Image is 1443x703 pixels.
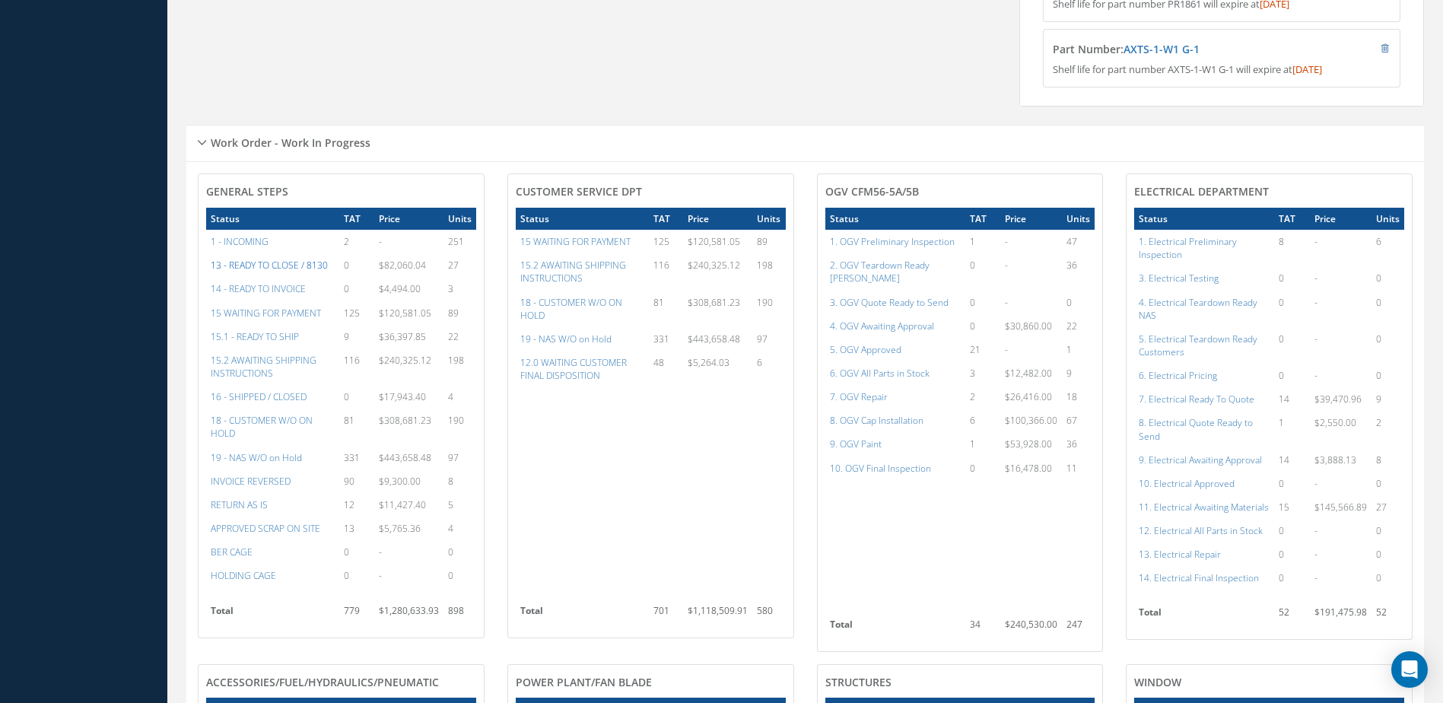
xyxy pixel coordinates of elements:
th: Total [516,600,649,630]
td: 190 [752,291,785,327]
span: : [1120,42,1200,56]
span: - [1005,296,1008,309]
a: 19 - NAS W/O on Hold [211,451,302,464]
td: 67 [1062,409,1095,432]
span: $39,470.96 [1314,393,1362,406]
td: 6 [965,409,1000,432]
td: 0 [1274,291,1310,327]
h4: Window [1134,676,1404,689]
td: 8 [443,469,476,493]
td: 11 [1062,456,1095,480]
td: 2 [1371,411,1404,447]
td: 8 [1274,230,1310,266]
span: - [1314,235,1317,248]
a: 1. OGV Preliminary Inspection [830,235,955,248]
span: $120,581.05 [688,235,740,248]
td: 12 [339,493,373,517]
a: 19 - NAS W/O on Hold [520,332,612,345]
td: 0 [339,253,373,277]
td: 52 [1371,601,1404,631]
span: $240,530.00 [1005,618,1057,631]
span: $3,888.13 [1314,453,1356,466]
td: 0 [443,540,476,564]
span: $30,860.00 [1005,320,1052,332]
span: $191,475.98 [1314,606,1367,619]
td: 125 [649,230,683,253]
td: 0 [965,456,1000,480]
td: 0 [1371,542,1404,566]
th: TAT [1274,208,1310,230]
span: - [1005,259,1008,272]
a: BER CAGE [211,546,253,558]
span: $11,427.40 [379,498,426,511]
td: 5 [443,493,476,517]
a: 3. OGV Quote Ready to Send [830,296,949,309]
a: 15.2 AWAITING SHIPPING INSTRUCTIONS [520,259,626,285]
td: 331 [649,327,683,351]
a: RETURN AS IS [211,498,268,511]
span: - [1314,548,1317,561]
h5: Work Order - Work In Progress [206,132,370,150]
a: APPROVED SCRAP ON SITE [211,522,320,535]
td: 0 [1274,566,1310,590]
a: 14 - READY TO INVOICE [211,282,306,295]
td: 0 [965,253,1000,290]
a: 1. Electrical Preliminary Inspection [1139,235,1237,261]
td: 0 [965,314,1000,338]
a: 16 - SHIPPED / CLOSED [211,390,307,403]
td: 0 [339,564,373,587]
td: 4 [443,385,476,409]
a: 18 - CUSTOMER W/O ON HOLD [211,414,313,440]
th: Units [1062,208,1095,230]
td: 9 [339,325,373,348]
span: - [379,235,382,248]
td: 81 [339,409,373,445]
th: TAT [339,208,373,230]
span: - [379,546,382,558]
span: $9,300.00 [379,475,421,488]
td: 4 [443,517,476,540]
td: 0 [1371,472,1404,495]
td: 0 [1274,327,1310,364]
td: 116 [339,348,373,385]
td: 701 [649,600,683,630]
th: Price [1310,208,1371,230]
a: 18 - CUSTOMER W/O ON HOLD [520,296,622,322]
th: Units [1371,208,1404,230]
th: Total [1134,601,1273,631]
a: 9. OGV Paint [830,437,882,450]
span: $2,550.00 [1314,416,1356,429]
a: 8. Electrical Quote Ready to Send [1139,416,1253,442]
span: $12,482.00 [1005,367,1052,380]
td: 27 [1371,495,1404,519]
a: 6. Electrical Pricing [1139,369,1217,382]
th: Price [1000,208,1062,230]
a: 15.2 AWAITING SHIPPING INSTRUCTIONS [211,354,316,380]
span: $145,566.89 [1314,501,1367,514]
span: $100,366.00 [1005,414,1057,427]
span: - [1314,332,1317,345]
td: 89 [752,230,785,253]
span: - [1314,524,1317,537]
td: 0 [1274,266,1310,290]
span: - [1314,477,1317,490]
a: 7. Electrical Ready To Quote [1139,393,1254,406]
a: 1 - INCOMING [211,235,269,248]
span: $240,325.12 [688,259,740,272]
td: 6 [1371,230,1404,266]
h4: Structures [825,676,1095,689]
a: 10. Electrical Approved [1139,477,1235,490]
td: 0 [1274,542,1310,566]
span: $4,494.00 [379,282,421,295]
span: $16,478.00 [1005,462,1052,475]
a: HOLDING CAGE [211,569,276,582]
a: 14. Electrical Final Inspection [1139,571,1259,584]
td: 0 [1274,472,1310,495]
a: 5. OGV Approved [830,343,901,356]
td: 34 [965,613,1000,644]
td: 18 [1062,385,1095,409]
td: 331 [339,446,373,469]
h4: Accessories/Fuel/Hydraulics/Pneumatic [206,676,476,689]
td: 580 [752,600,785,630]
span: $26,416.00 [1005,390,1052,403]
